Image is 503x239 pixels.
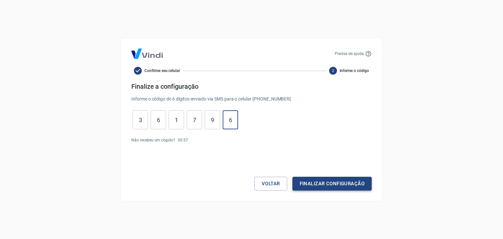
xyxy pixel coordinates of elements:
img: Logo Vind [131,48,163,59]
span: Informe o código [340,68,369,74]
button: Voltar [254,177,287,191]
p: Não recebeu um cógido? [131,137,175,143]
p: 00 : 57 [178,137,188,143]
p: Informe o código de 6 dígitos enviado via SMS para o celular [PHONE_NUMBER] . [131,96,372,102]
text: 2 [332,69,334,73]
span: Confirme seu celular [144,68,180,74]
h4: Finalize a configuração [131,83,372,90]
p: Precisa de ajuda [335,51,364,57]
button: Finalizar configuração [292,177,372,191]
